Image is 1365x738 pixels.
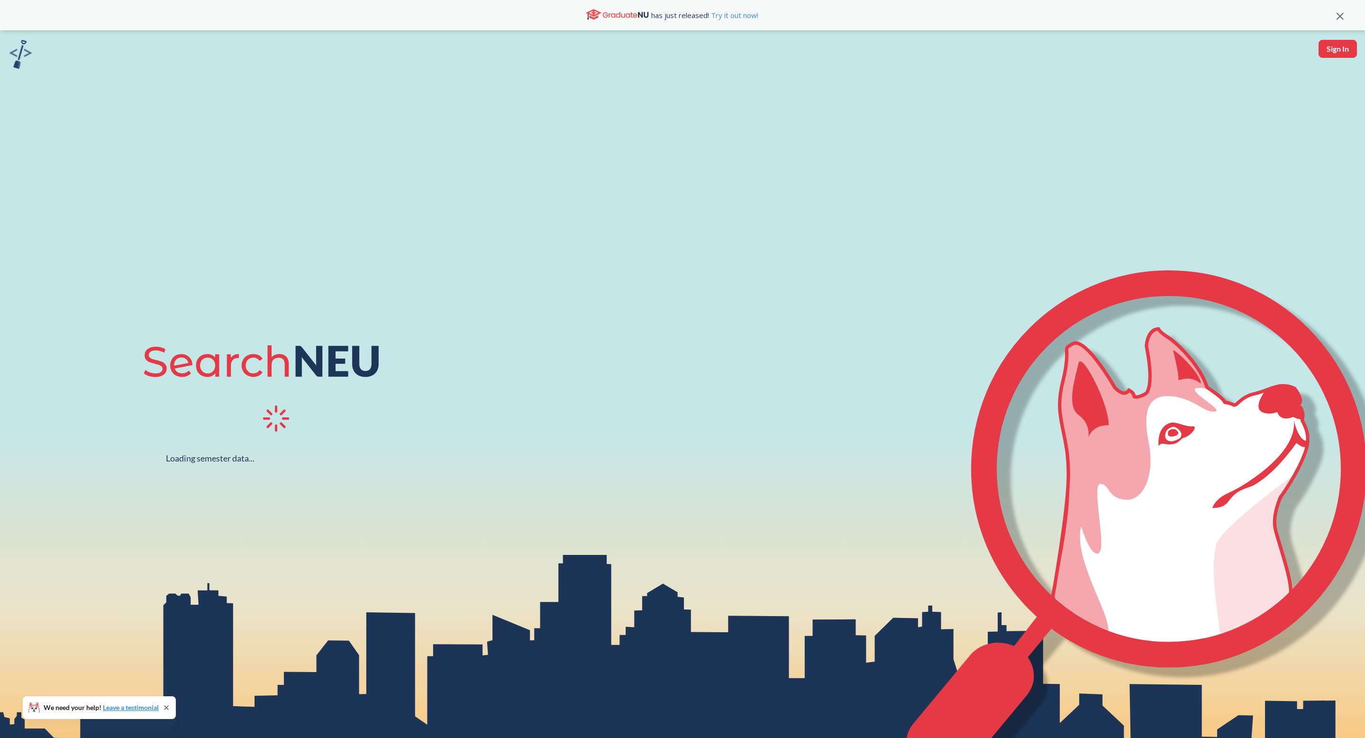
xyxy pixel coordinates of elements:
div: Loading semester data... [166,453,255,464]
img: sandbox logo [9,40,32,69]
a: Leave a testimonial [103,703,159,711]
span: has just released! [651,10,758,20]
a: Try it out now! [709,10,758,20]
a: sandbox logo [9,40,32,72]
span: We need your help! [44,704,159,711]
button: Sign In [1319,40,1357,58]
